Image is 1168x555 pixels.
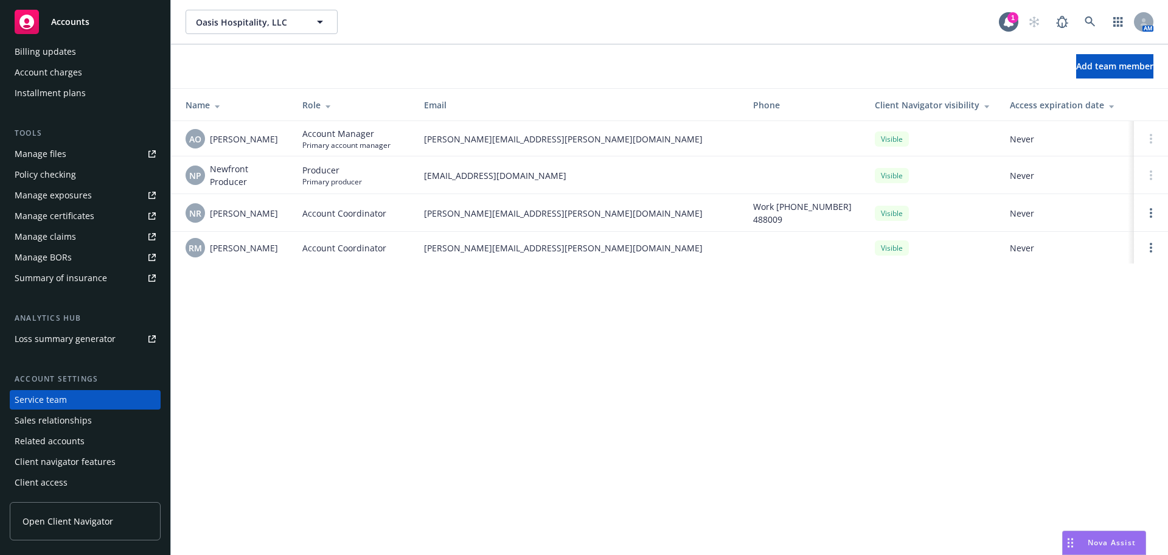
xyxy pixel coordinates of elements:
[1022,10,1046,34] a: Start snowing
[753,200,855,226] span: Work [PHONE_NUMBER] 488009
[186,99,283,111] div: Name
[10,5,161,39] a: Accounts
[196,16,301,29] span: Oasis Hospitality, LLC
[302,207,386,220] span: Account Coordinator
[23,515,113,528] span: Open Client Navigator
[302,176,362,187] span: Primary producer
[1076,54,1153,79] button: Add team member
[1010,169,1124,182] span: Never
[10,165,161,184] a: Policy checking
[15,42,76,61] div: Billing updates
[186,10,338,34] button: Oasis Hospitality, LLC
[15,63,82,82] div: Account charges
[15,206,94,226] div: Manage certificates
[875,99,990,111] div: Client Navigator visibility
[1076,60,1153,72] span: Add team member
[424,242,734,254] span: [PERSON_NAME][EMAIL_ADDRESS][PERSON_NAME][DOMAIN_NAME]
[15,83,86,103] div: Installment plans
[10,186,161,205] a: Manage exposures
[189,133,201,145] span: AO
[1062,531,1146,555] button: Nova Assist
[424,207,734,220] span: [PERSON_NAME][EMAIL_ADDRESS][PERSON_NAME][DOMAIN_NAME]
[302,127,391,140] span: Account Manager
[10,83,161,103] a: Installment plans
[875,240,909,256] div: Visible
[15,165,76,184] div: Policy checking
[1010,133,1124,145] span: Never
[10,144,161,164] a: Manage files
[15,227,76,246] div: Manage claims
[10,473,161,492] a: Client access
[10,268,161,288] a: Summary of insurance
[210,242,278,254] span: [PERSON_NAME]
[1050,10,1074,34] a: Report a Bug
[15,431,85,451] div: Related accounts
[189,169,201,182] span: NP
[10,312,161,324] div: Analytics hub
[1106,10,1130,34] a: Switch app
[1088,537,1136,548] span: Nova Assist
[15,329,116,349] div: Loss summary generator
[1144,206,1158,220] a: Open options
[10,206,161,226] a: Manage certificates
[10,373,161,385] div: Account settings
[10,452,161,472] a: Client navigator features
[10,63,161,82] a: Account charges
[51,17,89,27] span: Accounts
[1078,10,1102,34] a: Search
[15,473,68,492] div: Client access
[1007,12,1018,23] div: 1
[10,329,161,349] a: Loss summary generator
[15,248,72,267] div: Manage BORs
[10,411,161,430] a: Sales relationships
[1144,240,1158,255] a: Open options
[302,140,391,150] span: Primary account manager
[875,206,909,221] div: Visible
[1010,99,1124,111] div: Access expiration date
[210,207,278,220] span: [PERSON_NAME]
[10,227,161,246] a: Manage claims
[753,99,855,111] div: Phone
[875,168,909,183] div: Visible
[15,390,67,410] div: Service team
[875,131,909,147] div: Visible
[210,162,283,188] span: Newfront Producer
[424,133,734,145] span: [PERSON_NAME][EMAIL_ADDRESS][PERSON_NAME][DOMAIN_NAME]
[10,390,161,410] a: Service team
[302,164,362,176] span: Producer
[15,268,107,288] div: Summary of insurance
[10,127,161,139] div: Tools
[210,133,278,145] span: [PERSON_NAME]
[15,186,92,205] div: Manage exposures
[1010,207,1124,220] span: Never
[189,207,201,220] span: NR
[10,248,161,267] a: Manage BORs
[15,411,92,430] div: Sales relationships
[10,42,161,61] a: Billing updates
[302,242,386,254] span: Account Coordinator
[1063,531,1078,554] div: Drag to move
[15,144,66,164] div: Manage files
[424,99,734,111] div: Email
[189,242,202,254] span: RM
[302,99,405,111] div: Role
[1010,242,1124,254] span: Never
[10,431,161,451] a: Related accounts
[15,452,116,472] div: Client navigator features
[424,169,734,182] span: [EMAIL_ADDRESS][DOMAIN_NAME]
